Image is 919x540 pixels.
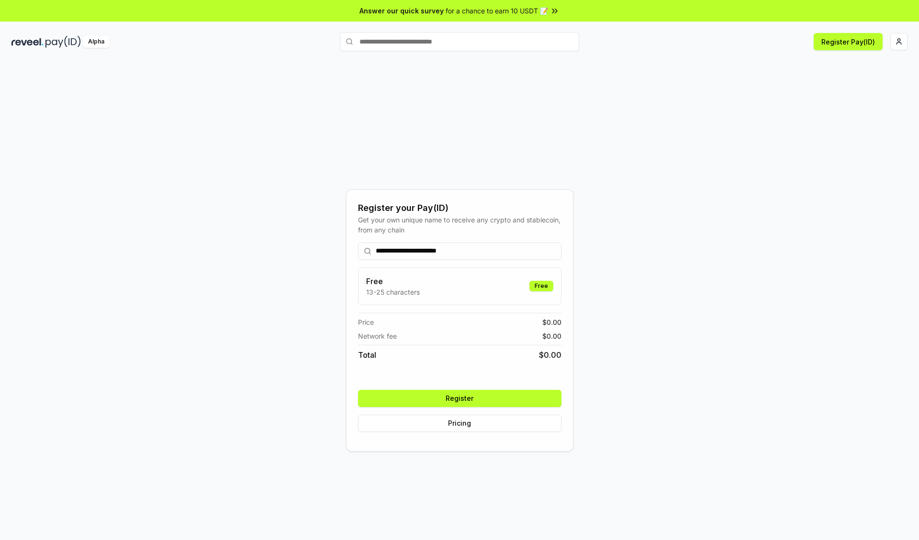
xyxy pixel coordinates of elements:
[358,415,561,432] button: Pricing
[358,331,397,341] span: Network fee
[358,390,561,407] button: Register
[446,6,548,16] span: for a chance to earn 10 USDT 📝
[358,349,376,361] span: Total
[539,349,561,361] span: $ 0.00
[542,331,561,341] span: $ 0.00
[358,215,561,235] div: Get your own unique name to receive any crypto and stablecoin, from any chain
[542,317,561,327] span: $ 0.00
[11,36,44,48] img: reveel_dark
[359,6,444,16] span: Answer our quick survey
[814,33,883,50] button: Register Pay(ID)
[529,281,553,291] div: Free
[83,36,110,48] div: Alpha
[358,201,561,215] div: Register your Pay(ID)
[358,317,374,327] span: Price
[45,36,81,48] img: pay_id
[366,276,420,287] h3: Free
[366,287,420,297] p: 13-25 characters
